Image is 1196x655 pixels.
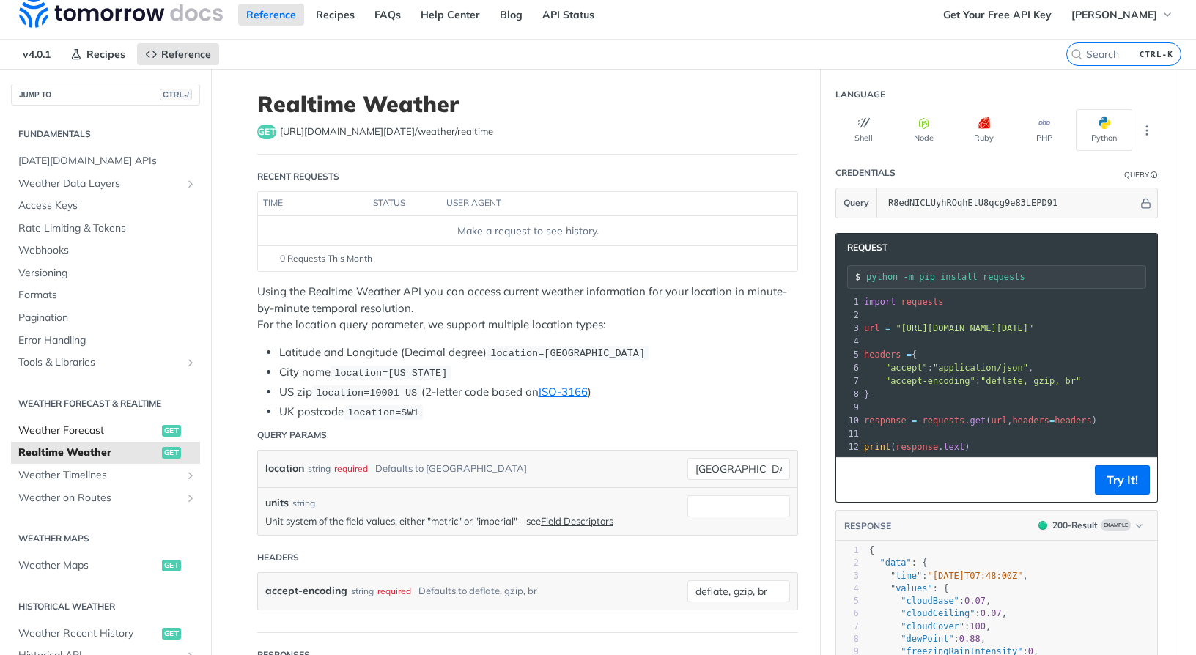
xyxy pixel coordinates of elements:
span: Formats [18,288,196,303]
a: Access Keys [11,195,200,217]
div: 5 [836,348,861,361]
kbd: CTRL-K [1136,47,1177,62]
a: Field Descriptors [541,515,613,527]
span: headers [1012,415,1049,426]
span: 0.07 [964,596,986,606]
span: : { [869,583,948,593]
li: US zip (2-letter code based on ) [279,384,798,401]
a: [DATE][DOMAIN_NAME] APIs [11,150,200,172]
svg: Search [1071,48,1082,60]
button: Hide [1138,196,1153,210]
button: PHP [1016,109,1072,151]
span: : { [869,558,928,568]
i: Information [1151,171,1158,179]
div: 6 [836,607,859,620]
a: Weather Mapsget [11,555,200,577]
div: Headers [257,551,299,564]
span: Webhooks [18,243,196,258]
span: [DATE][DOMAIN_NAME] APIs [18,154,196,169]
span: url [864,323,880,333]
span: requests [901,297,944,307]
div: 12 [836,440,861,454]
div: string [292,497,315,510]
div: 9 [836,401,861,414]
span: 0.07 [981,608,1002,618]
button: Show subpages for Tools & Libraries [185,357,196,369]
li: Latitude and Longitude (Decimal degree) [279,344,798,361]
button: JUMP TOCTRL-/ [11,84,200,106]
span: Example [1101,519,1131,531]
button: Show subpages for Weather on Routes [185,492,196,504]
a: Formats [11,284,200,306]
a: Weather Forecastget [11,420,200,442]
span: CTRL-/ [160,89,192,100]
span: "accept" [885,363,928,373]
span: } [864,389,869,399]
span: ( . ) [864,442,970,452]
h2: Weather Maps [11,532,200,545]
span: Recipes [86,48,125,61]
span: url [991,415,1007,426]
span: "cloudCeiling" [901,608,975,618]
button: Show subpages for Weather Timelines [185,470,196,481]
span: "time" [890,571,922,581]
span: : , [864,363,1033,373]
span: Pagination [18,311,196,325]
div: Recent Requests [257,170,339,183]
span: = [1049,415,1055,426]
span: Tools & Libraries [18,355,181,370]
button: Try It! [1095,465,1150,495]
div: 10 [836,414,861,427]
div: 8 [836,633,859,645]
span: = [907,349,912,360]
div: Defaults to [GEOGRAPHIC_DATA] [375,458,527,479]
span: location=10001 US [316,388,417,399]
div: Defaults to deflate, gzip, br [418,580,537,602]
span: "accept-encoding" [885,376,975,386]
a: Weather Data LayersShow subpages for Weather Data Layers [11,173,200,195]
span: Rate Limiting & Tokens [18,221,196,236]
span: Query [844,196,869,210]
a: Weather on RoutesShow subpages for Weather on Routes [11,487,200,509]
div: 11 [836,427,861,440]
a: ISO-3166 [539,385,588,399]
a: Blog [492,4,531,26]
th: status [368,192,441,215]
span: : , [869,596,991,606]
span: requests [923,415,965,426]
label: units [265,495,289,511]
div: QueryInformation [1124,169,1158,180]
span: headers [1055,415,1092,426]
span: 200 [1038,521,1047,530]
span: get [257,125,276,139]
span: { [869,545,874,555]
span: location=[US_STATE] [334,368,447,379]
button: Shell [835,109,892,151]
svg: More ellipsis [1140,124,1153,137]
a: Get Your Free API Key [935,4,1060,26]
span: Versioning [18,266,196,281]
div: Query [1124,169,1149,180]
button: Query [836,188,877,218]
div: required [377,580,411,602]
h2: Weather Forecast & realtime [11,397,200,410]
div: required [334,458,368,479]
span: . ( , ) [864,415,1097,426]
a: Versioning [11,262,200,284]
div: 2 [836,557,859,569]
button: 200200-ResultExample [1031,518,1150,533]
span: [PERSON_NAME] [1071,8,1157,21]
a: Recipes [308,4,363,26]
a: FAQs [366,4,409,26]
span: Weather Data Layers [18,177,181,191]
span: text [943,442,964,452]
span: "application/json" [933,363,1028,373]
span: "values" [890,583,933,593]
div: Language [835,88,885,101]
a: Reference [238,4,304,26]
span: : , [869,621,991,632]
span: "[DATE]T07:48:00Z" [928,571,1023,581]
button: More Languages [1136,119,1158,141]
a: Weather TimelinesShow subpages for Weather Timelines [11,465,200,486]
span: 100 [970,621,986,632]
